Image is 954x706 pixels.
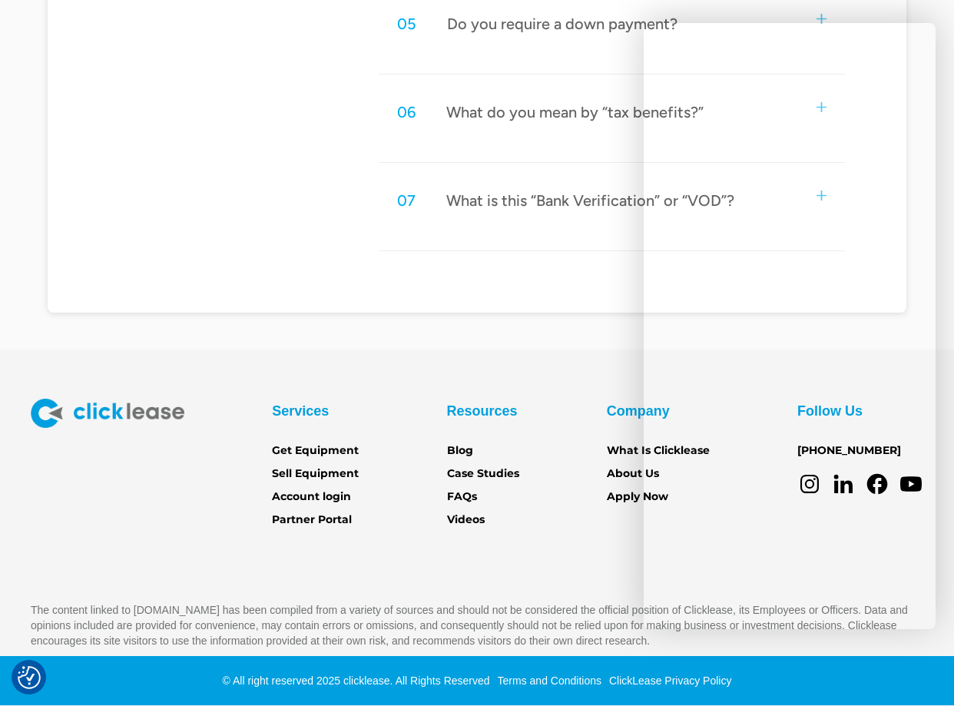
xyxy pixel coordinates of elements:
[447,14,677,34] div: Do you require a down payment?
[397,102,416,122] div: 06
[446,191,734,210] div: What is this “Bank Verification” or “VOD”?
[31,399,184,428] img: Clicklease logo
[447,442,473,459] a: Blog
[272,442,359,459] a: Get Equipment
[447,512,485,529] a: Videos
[272,512,352,529] a: Partner Portal
[272,466,359,482] a: Sell Equipment
[18,666,41,689] img: Revisit consent button
[223,673,490,688] div: © All right reserved 2025 clicklease. All Rights Reserved
[607,466,659,482] a: About Us
[817,14,826,24] img: small plus
[397,14,416,34] div: 05
[31,602,923,648] p: The content linked to [DOMAIN_NAME] has been compiled from a variety of sources and should not be...
[607,489,668,505] a: Apply Now
[605,675,732,687] a: ClickLease Privacy Policy
[272,489,351,505] a: Account login
[18,666,41,689] button: Consent Preferences
[272,399,329,423] div: Services
[446,102,704,122] div: What do you mean by “tax benefits?”
[607,399,670,423] div: Company
[494,675,601,687] a: Terms and Conditions
[644,23,936,629] iframe: Chat Window
[447,489,477,505] a: FAQs
[397,191,416,210] div: 07
[447,399,518,423] div: Resources
[447,466,519,482] a: Case Studies
[607,442,710,459] a: What Is Clicklease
